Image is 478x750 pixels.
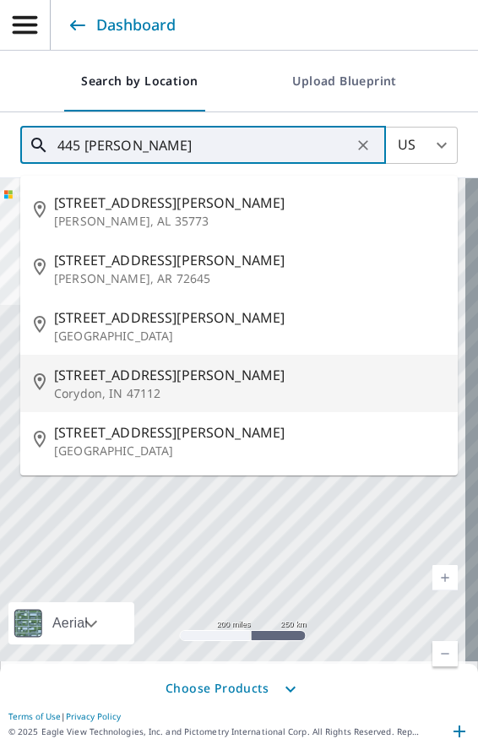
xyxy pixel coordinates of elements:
[54,270,444,287] p: [PERSON_NAME], AR 72645
[292,71,396,92] span: Upload Blueprint
[54,193,444,213] span: [STREET_ADDRESS][PERSON_NAME]
[54,365,444,385] span: [STREET_ADDRESS][PERSON_NAME]
[54,385,444,402] p: Corydon, IN 47112
[81,71,198,92] span: Search by Location
[8,726,423,738] p: © 2025 Eagle View Technologies, Inc. and Pictometry International Corp. All Rights Reserved. Repo...
[8,710,61,722] a: Terms of Use
[47,602,93,644] div: Aerial
[54,328,444,345] p: [GEOGRAPHIC_DATA]
[54,250,444,270] span: [STREET_ADDRESS][PERSON_NAME]
[8,602,134,644] div: Aerial
[13,661,466,676] span: © 2025 TomTom, Earthstar Geographics SIO, © 2025 Microsoft Corporation, ©
[432,641,458,666] a: Current Level 5, Zoom Out
[351,133,375,157] button: Clear
[57,122,351,169] input: Search by address or latitude-longitude
[65,10,176,41] a: Dashboard
[54,443,444,459] p: [GEOGRAPHIC_DATA]
[364,661,435,674] a: OpenStreetMap
[54,213,444,230] p: [PERSON_NAME], AL 35773
[54,307,444,328] span: [STREET_ADDRESS][PERSON_NAME]
[66,710,121,722] a: Privacy Policy
[386,122,458,169] div: US
[54,422,444,443] span: [STREET_ADDRESS][PERSON_NAME]
[432,565,458,590] a: Current Level 5, Zoom In
[8,711,444,721] p: |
